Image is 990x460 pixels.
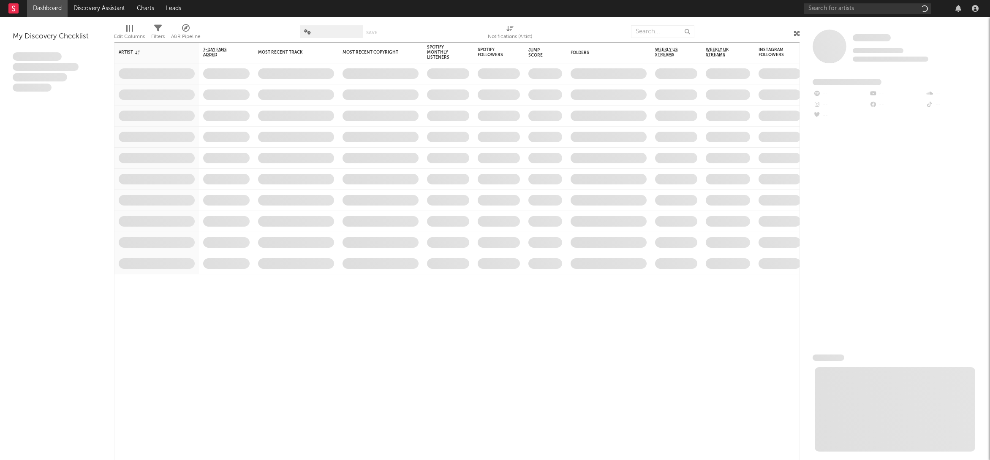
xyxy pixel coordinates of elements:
[853,34,891,41] span: Some Artist
[813,79,881,85] span: Fans Added by Platform
[813,354,844,361] span: News Feed
[13,32,101,42] div: My Discovery Checklist
[114,32,145,42] div: Edit Columns
[343,50,406,55] div: Most Recent Copyright
[171,32,201,42] div: A&R Pipeline
[759,47,788,57] div: Instagram Followers
[488,21,532,46] div: Notifications (Artist)
[528,48,549,58] div: Jump Score
[258,50,321,55] div: Most Recent Track
[925,89,982,100] div: --
[655,47,685,57] span: Weekly US Streams
[13,52,62,61] span: Lorem ipsum dolor
[571,50,634,55] div: Folders
[114,21,145,46] div: Edit Columns
[853,48,903,53] span: Tracking Since: [DATE]
[203,47,237,57] span: 7-Day Fans Added
[804,3,931,14] input: Search for artists
[925,100,982,111] div: --
[706,47,737,57] span: Weekly UK Streams
[478,47,507,57] div: Spotify Followers
[13,84,52,92] span: Aliquam viverra
[151,21,165,46] div: Filters
[813,100,869,111] div: --
[813,89,869,100] div: --
[488,32,532,42] div: Notifications (Artist)
[171,21,201,46] div: A&R Pipeline
[853,34,891,42] a: Some Artist
[119,50,182,55] div: Artist
[813,111,869,122] div: --
[853,57,928,62] span: 0 fans last week
[869,89,925,100] div: --
[13,63,79,71] span: Integer aliquet in purus et
[366,30,377,35] button: Save
[869,100,925,111] div: --
[151,32,165,42] div: Filters
[13,73,67,81] span: Praesent ac interdum
[631,25,694,38] input: Search...
[427,45,457,60] div: Spotify Monthly Listeners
